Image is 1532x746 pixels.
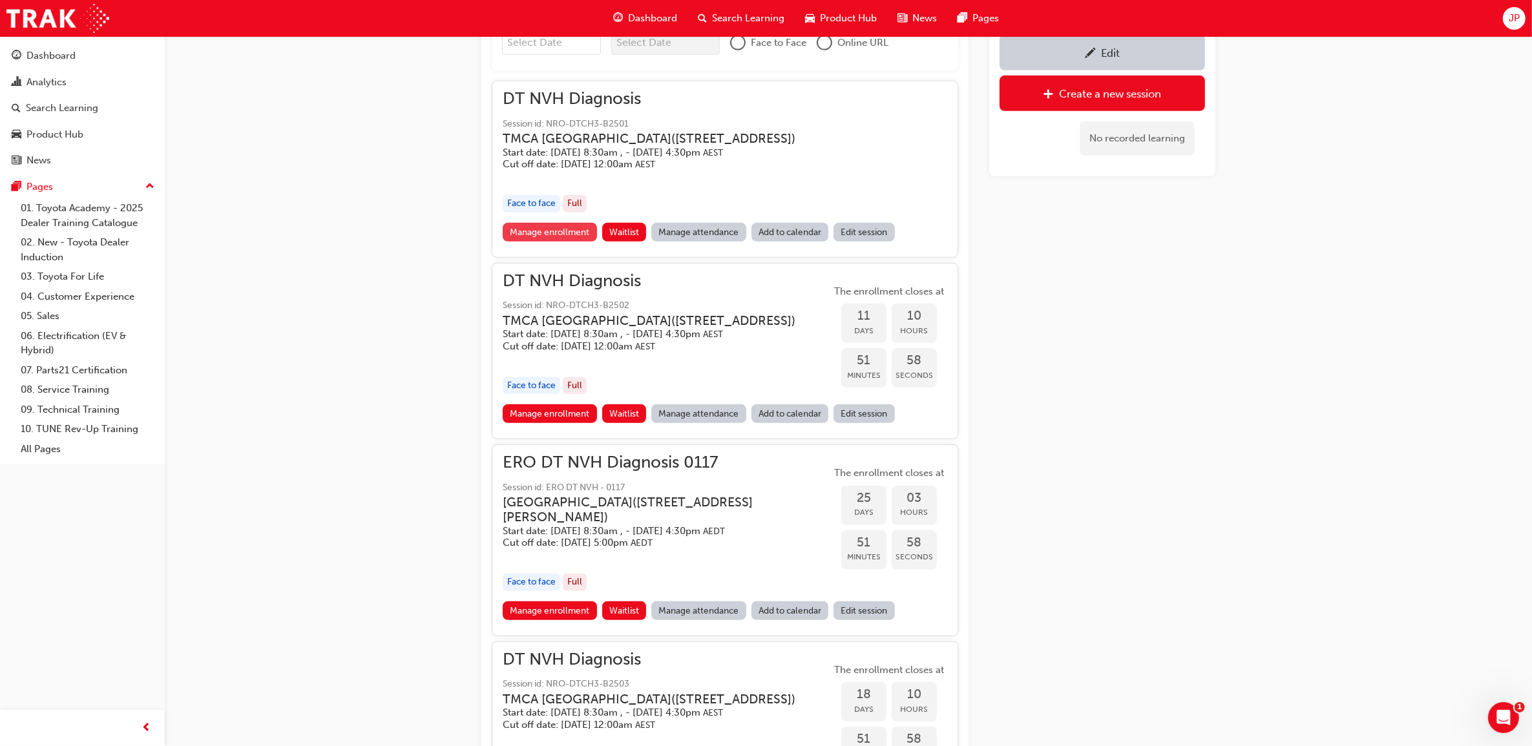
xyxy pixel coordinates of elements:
span: 58 [892,353,937,368]
span: pages-icon [958,10,967,26]
span: Australian Eastern Standard Time AEST [703,147,723,158]
span: search-icon [12,103,21,114]
span: Australian Eastern Standard Time AEST [635,341,655,352]
span: 58 [892,535,937,550]
span: guage-icon [613,10,623,26]
span: The enrollment closes at [831,466,947,481]
h3: TMCA [GEOGRAPHIC_DATA] ( [STREET_ADDRESS] ) [503,692,795,707]
a: Manage attendance [651,404,746,423]
button: Waitlist [602,223,647,242]
span: Hours [892,702,937,717]
a: Search Learning [5,96,160,120]
input: From [502,30,601,55]
span: search-icon [698,10,707,26]
div: Search Learning [26,101,98,116]
a: Trak [6,4,109,33]
h5: Cut off date: [DATE] 12:00am [503,719,795,731]
span: car-icon [805,10,815,26]
button: Waitlist [602,601,647,620]
span: 18 [841,687,887,702]
button: Pages [5,175,160,199]
span: Session id: NRO-DTCH3-B2503 [503,677,816,692]
span: DT NVH Diagnosis [503,274,816,289]
a: Edit session [834,404,895,423]
a: Edit [1000,35,1205,70]
h5: Cut off date: [DATE] 12:00am [503,158,795,171]
button: JP [1503,7,1526,30]
span: Australian Eastern Daylight Time AEDT [631,537,653,548]
a: news-iconNews [887,5,947,32]
a: 05. Sales [16,306,160,326]
span: up-icon [145,178,154,195]
span: The enrollment closes at [831,284,947,299]
button: Waitlist [602,404,647,423]
a: 07. Parts21 Certification [16,360,160,380]
a: search-iconSearch Learning [687,5,795,32]
a: Add to calendar [751,601,829,620]
span: prev-icon [142,720,152,736]
div: Full [563,574,587,591]
span: Hours [892,505,937,520]
div: Face to face [503,195,560,212]
div: No recorded learning [1080,121,1195,156]
div: News [26,153,51,168]
span: Australian Eastern Daylight Time AEDT [703,526,725,537]
span: Waitlist [609,408,639,419]
h5: Start date: [DATE] 8:30am , - [DATE] 4:30pm [503,147,795,159]
div: Pages [26,180,53,194]
span: JP [1509,11,1520,26]
h5: Cut off date: [DATE] 5:00pm [503,537,810,549]
a: Manage enrollment [503,601,597,620]
span: Australian Eastern Standard Time AEST [635,720,655,730]
span: Australian Eastern Standard Time AEST [703,707,723,718]
span: Waitlist [609,605,639,616]
div: Product Hub [26,127,83,142]
a: Create a new session [1000,76,1205,111]
h3: TMCA [GEOGRAPHIC_DATA] ( [STREET_ADDRESS] ) [503,131,795,146]
iframe: Intercom live chat [1488,702,1519,733]
div: Full [563,195,587,212]
span: News [912,11,937,26]
a: Edit session [834,223,895,242]
span: 1 [1515,702,1525,712]
div: Face to face [503,377,560,395]
a: 08. Service Training [16,380,160,400]
a: Product Hub [5,123,160,147]
button: ERO DT NVH Diagnosis 0117Session id: ERO DT NVH - 0117[GEOGRAPHIC_DATA]([STREET_ADDRESS][PERSON_N... [503,455,947,625]
button: DT NVH DiagnosisSession id: NRO-DTCH3-B2502TMCA [GEOGRAPHIC_DATA]([STREET_ADDRESS])Start date: [D... [503,274,947,428]
span: Australian Eastern Standard Time AEST [635,159,655,170]
span: Days [841,324,887,338]
span: Australian Eastern Standard Time AEST [703,329,723,340]
span: ERO DT NVH Diagnosis 0117 [503,455,831,470]
div: Dashboard [26,48,76,63]
span: DT NVH Diagnosis [503,92,816,107]
span: Session id: NRO-DTCH3-B2501 [503,117,816,132]
span: Waitlist [609,227,639,238]
span: news-icon [897,10,907,26]
span: pencil-icon [1085,48,1096,61]
button: DT NVH DiagnosisSession id: NRO-DTCH3-B2501TMCA [GEOGRAPHIC_DATA]([STREET_ADDRESS])Start date: [D... [503,92,947,246]
span: Product Hub [820,11,877,26]
a: 10. TUNE Rev-Up Training [16,419,160,439]
a: 02. New - Toyota Dealer Induction [16,233,160,267]
span: Dashboard [628,11,677,26]
a: guage-iconDashboard [603,5,687,32]
a: Manage attendance [651,601,746,620]
a: News [5,149,160,172]
div: Create a new session [1060,87,1162,100]
div: Analytics [26,75,67,90]
a: Analytics [5,70,160,94]
span: Minutes [841,368,887,383]
span: Online URL [837,36,888,50]
span: 10 [892,309,937,324]
span: news-icon [12,155,21,167]
a: Edit session [834,601,895,620]
a: pages-iconPages [947,5,1009,32]
a: 06. Electrification (EV & Hybrid) [16,326,160,360]
span: Days [841,505,887,520]
span: Days [841,702,887,717]
h3: TMCA [GEOGRAPHIC_DATA] ( [STREET_ADDRESS] ) [503,313,795,328]
a: Add to calendar [751,404,829,423]
span: DT NVH Diagnosis [503,652,816,667]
